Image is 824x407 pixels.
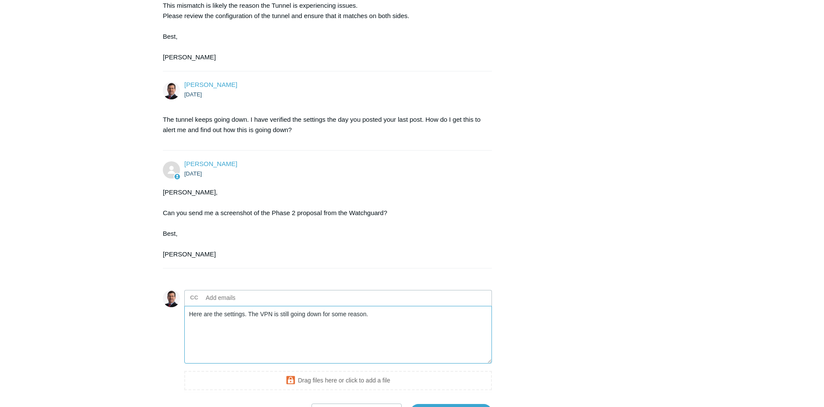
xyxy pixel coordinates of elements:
[184,81,237,88] a: [PERSON_NAME]
[202,291,295,304] input: Add emails
[184,160,237,167] a: [PERSON_NAME]
[163,187,483,259] div: [PERSON_NAME], Can you send me a screenshot of the Phase 2 proposal from the Watchguard? Best, [P...
[190,291,198,304] label: CC
[163,114,483,135] p: The tunnel keeps going down. I have verified the settings the day you posted your last post. How ...
[184,81,237,88] span: Todd Reibling
[184,170,202,177] time: 10/07/2025, 10:42
[184,306,492,364] textarea: Add your reply
[184,91,202,98] time: 10/07/2025, 10:34
[184,160,237,167] span: Kris Haire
